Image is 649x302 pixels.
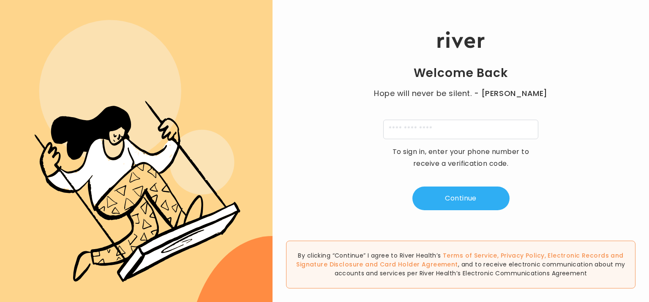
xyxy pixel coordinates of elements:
a: Electronic Records and Signature Disclosure [296,251,623,269]
span: , , and [296,251,623,269]
button: Continue [412,187,510,210]
span: - [PERSON_NAME] [474,88,548,99]
div: By clicking “Continue” I agree to River Health’s [286,241,635,288]
a: Terms of Service [443,251,497,260]
h1: Welcome Back [414,66,508,81]
a: Privacy Policy [501,251,545,260]
p: To sign in, enter your phone number to receive a verification code. [387,146,535,170]
p: Hope will never be silent. [366,88,556,99]
span: , and to receive electronic communication about my accounts and services per River Health’s Elect... [335,260,625,277]
a: Card Holder Agreement [380,260,458,269]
